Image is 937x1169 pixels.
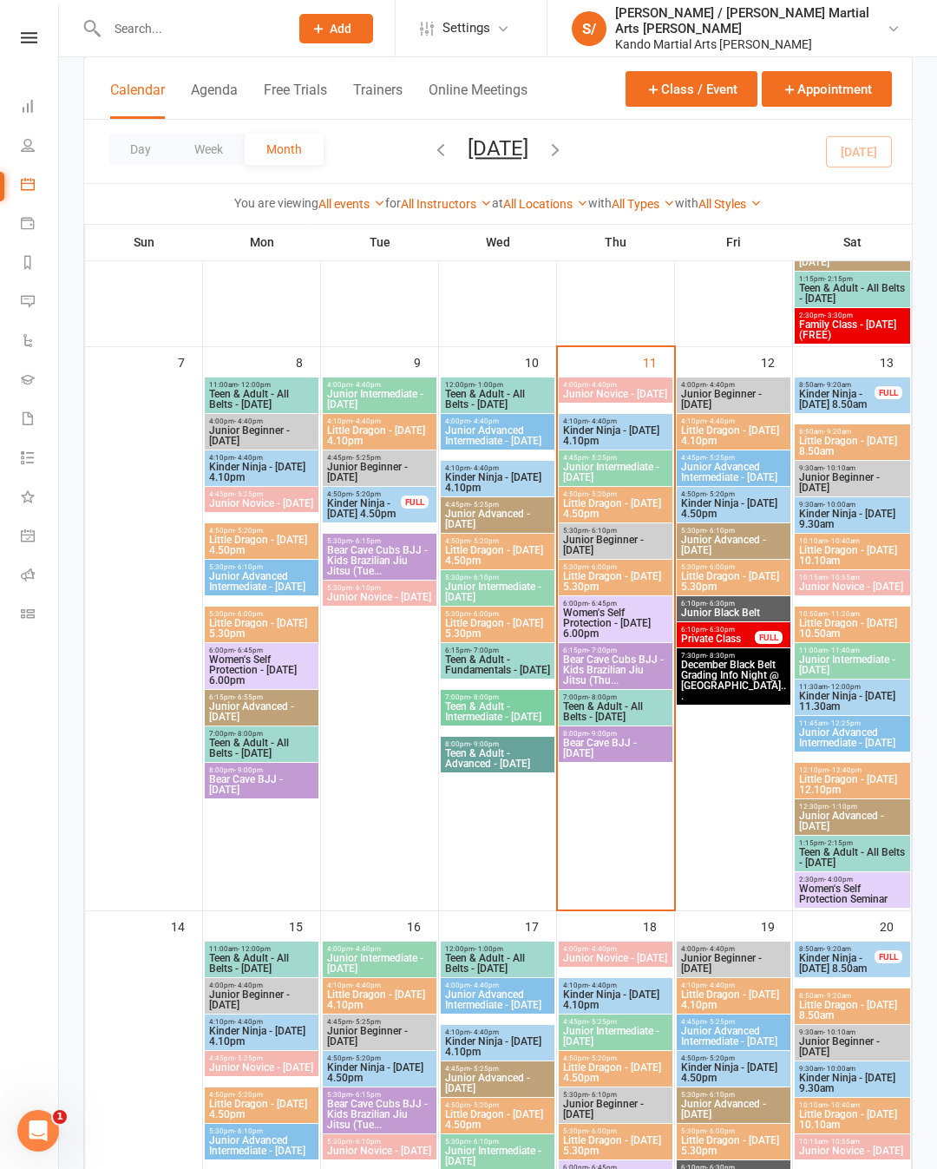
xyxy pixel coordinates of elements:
span: Junior Advanced Intermediate - [DATE] [798,727,907,748]
span: 4:00pm [326,945,433,953]
span: Kinder Ninja - [DATE] 4.50pm [680,498,787,519]
span: Little Dragon - [DATE] 10.10am [798,545,907,566]
span: 8:00pm [208,766,315,774]
div: [PERSON_NAME] / [PERSON_NAME] Martial Arts [PERSON_NAME] [615,5,887,36]
span: 8:50am [798,992,907,1000]
span: 12:10pm [798,766,907,774]
span: - 12:40pm [829,766,862,774]
span: 1 [53,1110,67,1124]
span: Junior Novice - [DATE] [208,498,315,509]
span: 4:10pm [444,1028,551,1036]
span: 6:00pm [562,600,669,607]
div: 7 [178,347,202,376]
span: 6:10pm [680,600,787,607]
span: Junior Beginner - [DATE] [326,1026,433,1047]
a: People [21,128,60,167]
span: - 4:40pm [470,1028,499,1036]
span: Little Dragon - [DATE] 10.50am [798,618,907,639]
button: Online Meetings [429,82,527,119]
strong: with [675,196,698,210]
span: 5:30pm [326,584,433,592]
span: 5:30pm [208,610,315,618]
span: 4:45pm [562,1018,669,1026]
span: 4:45pm [444,501,551,509]
a: Calendar [21,167,60,206]
span: 4:50pm [562,490,669,498]
span: Teen & Adult - All Belts - [DATE] [208,953,315,974]
span: 4:00pm [444,982,551,989]
span: - 5:25pm [352,454,381,462]
span: 8:00pm [444,740,551,748]
span: - 4:40pm [352,381,381,389]
iframe: Intercom live chat [17,1110,59,1152]
span: 5:30pm [444,610,551,618]
span: 1:15pm [798,275,907,283]
span: - 6:00pm [470,610,499,618]
span: - 2:15pm [824,275,853,283]
span: Junior Advanced Intermediate - [DATE] [444,989,551,1010]
span: Teen & Adult - All Belts - [DATE] [444,389,551,410]
th: Sun [85,224,203,260]
span: Little Dragon - [DATE] 4.10pm [680,989,787,1010]
span: Little Dragon - [DATE] 4.50pm [444,545,551,566]
span: - 4:40pm [352,982,381,989]
span: Little Dragon - [DATE] 5.30pm [562,571,669,592]
span: Junior Advanced - [DATE] [798,811,907,831]
th: Wed [439,224,557,260]
input: Search... [102,16,277,41]
span: 4:00pm [680,945,787,953]
span: Kinder Ninja - [DATE] 4.10pm [208,462,315,483]
span: 4:10pm [208,454,315,462]
span: Kinder Ninja - [DATE] 4.10pm [562,425,669,446]
span: - 4:40pm [352,945,381,953]
span: - 7:00pm [588,647,617,654]
span: - 4:40pm [470,464,499,472]
div: FULL [875,950,902,963]
span: 4:00pm [562,381,669,389]
span: Junior Advanced Intermediate - [DATE] [680,1026,787,1047]
a: General attendance kiosk mode [21,518,60,557]
span: Teen & Adult - All Belts - [DATE] [562,701,669,722]
span: - 5:25pm [706,1018,735,1026]
span: 5:30pm [680,563,787,571]
span: - 3:30pm [824,312,853,319]
div: 12 [761,347,792,376]
span: Bear Cave Cubs BJJ - Kids Brazilian Jiu Jitsu (Tue... [326,545,433,576]
span: - 5:20pm [234,527,263,535]
span: Little Dragon - [DATE] 4.50pm [208,535,315,555]
span: 11:00am [798,647,907,654]
span: - 8:30pm [706,652,735,660]
span: Junior Intermediate - [DATE] [798,654,907,675]
div: 20 [880,911,911,940]
span: - 5:25pm [588,454,617,462]
div: 8 [296,347,320,376]
span: 5:30pm [444,574,551,581]
div: S/ [572,11,606,46]
span: Junior Beginner - [DATE] [798,472,907,493]
span: 11:30am [798,683,907,691]
span: 4:10pm [680,417,787,425]
span: - 4:40pm [706,417,735,425]
span: Junior Novice - [DATE] [326,592,433,602]
span: Little Dragon - [DATE] 4.50pm [562,498,669,519]
span: 12:00pm [444,945,551,953]
strong: for [385,196,401,210]
span: - 10:10am [823,464,855,472]
span: - 10:40am [828,537,860,545]
span: Kinder Ninja - [DATE] 4.10pm [444,472,551,493]
span: - 4:40pm [588,381,617,389]
span: - 6:45pm [234,647,263,654]
span: Junior Novice - [DATE] [798,581,907,592]
span: Junior Beginner - [DATE] [208,989,315,1010]
span: - 4:40pm [588,417,617,425]
span: 9:30am [798,464,907,472]
span: 4:50pm [326,490,402,498]
span: - 5:25pm [588,1018,617,1026]
span: 5:30pm [208,563,315,571]
a: Class kiosk mode [21,596,60,635]
span: Family Class - [DATE] (FREE) [798,319,907,340]
div: 10 [525,347,556,376]
span: 6:15pm [444,647,551,654]
th: Fri [675,224,793,260]
span: 9:30am [798,501,907,509]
